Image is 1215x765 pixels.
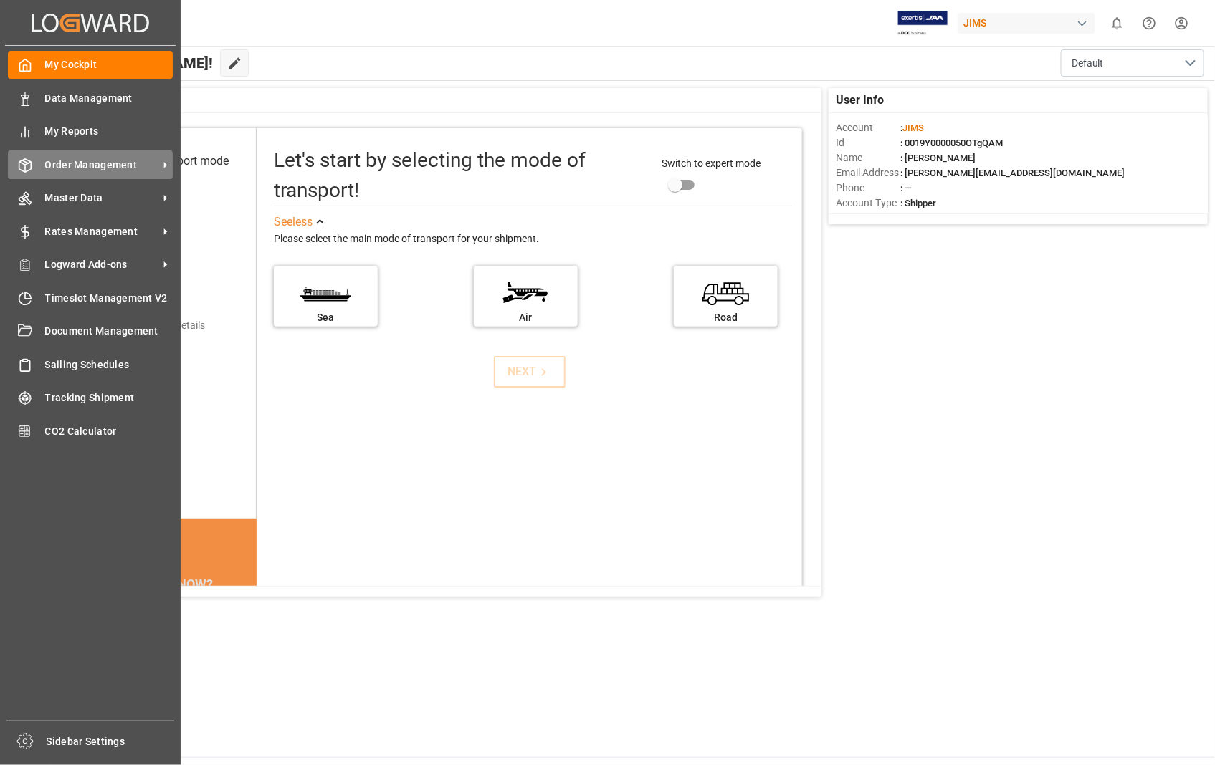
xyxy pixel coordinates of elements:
[45,224,158,239] span: Rates Management
[8,51,173,79] a: My Cockpit
[45,357,173,372] span: Sailing Schedules
[958,9,1101,37] button: JIMS
[898,11,948,36] img: Exertis%20JAM%20-%20Email%20Logo.jpg_1722504956.jpg
[508,363,551,380] div: NEXT
[45,257,158,272] span: Logward Add-ons
[902,122,924,133] span: JIMS
[494,356,566,388] button: NEXT
[45,158,158,173] span: Order Management
[900,122,924,133] span: :
[45,390,173,405] span: Tracking Shipment
[900,153,976,163] span: : [PERSON_NAME]
[45,91,173,106] span: Data Management
[281,310,371,325] div: Sea
[45,424,173,439] span: CO2 Calculator
[8,317,173,345] a: Document Management
[662,158,761,169] span: Switch to expert mode
[836,120,900,135] span: Account
[836,196,900,211] span: Account Type
[681,310,771,325] div: Road
[900,183,912,193] span: : —
[836,135,900,150] span: Id
[8,84,173,112] a: Data Management
[1061,49,1204,77] button: open menu
[900,138,1003,148] span: : 0019Y0000050OTgQAM
[45,57,173,72] span: My Cockpit
[8,384,173,412] a: Tracking Shipment
[900,168,1125,178] span: : [PERSON_NAME][EMAIL_ADDRESS][DOMAIN_NAME]
[45,324,173,339] span: Document Management
[1072,56,1104,71] span: Default
[274,213,313,231] div: See less
[274,231,793,248] div: Please select the main mode of transport for your shipment.
[1101,7,1133,39] button: show 0 new notifications
[115,318,205,333] div: Add shipping details
[900,198,936,208] span: : Shipper
[8,417,173,445] a: CO2 Calculator
[8,350,173,378] a: Sailing Schedules
[274,145,647,206] div: Let's start by selecting the mode of transport!
[45,124,173,139] span: My Reports
[836,150,900,165] span: Name
[481,310,571,325] div: Air
[836,165,900,181] span: Email Address
[8,117,173,145] a: My Reports
[45,291,173,306] span: Timeslot Management V2
[47,734,175,749] span: Sidebar Settings
[836,181,900,196] span: Phone
[958,13,1095,34] div: JIMS
[836,92,884,109] span: User Info
[1133,7,1166,39] button: Help Center
[45,191,158,206] span: Master Data
[8,284,173,312] a: Timeslot Management V2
